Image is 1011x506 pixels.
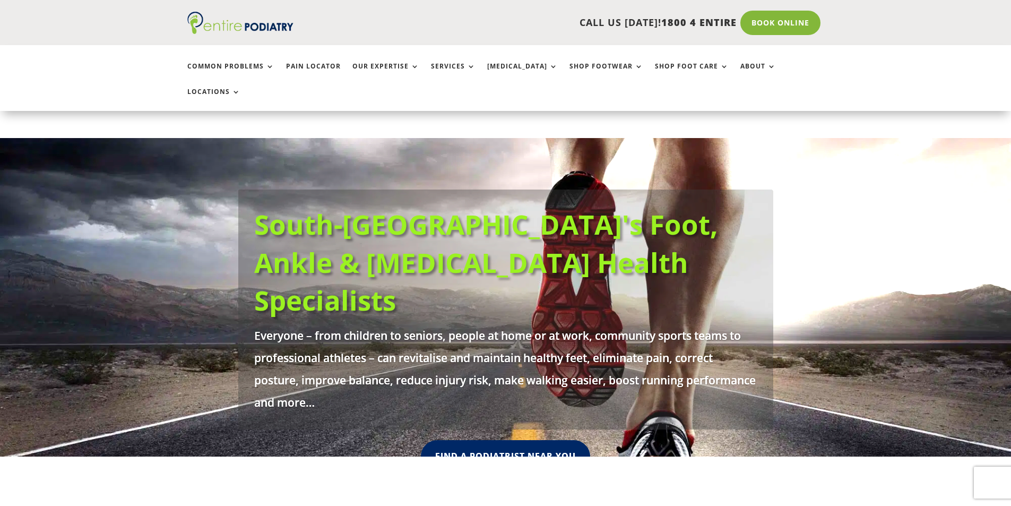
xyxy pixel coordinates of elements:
[661,16,737,29] span: 1800 4 ENTIRE
[431,63,476,85] a: Services
[740,11,820,35] a: Book Online
[487,63,558,85] a: [MEDICAL_DATA]
[352,63,419,85] a: Our Expertise
[655,63,729,85] a: Shop Foot Care
[187,63,274,85] a: Common Problems
[569,63,643,85] a: Shop Footwear
[740,63,776,85] a: About
[187,25,293,36] a: Entire Podiatry
[254,205,718,319] a: South-[GEOGRAPHIC_DATA]'s Foot, Ankle & [MEDICAL_DATA] Health Specialists
[254,324,757,414] p: Everyone – from children to seniors, people at home or at work, community sports teams to profess...
[187,12,293,34] img: logo (1)
[286,63,341,85] a: Pain Locator
[187,88,240,111] a: Locations
[334,16,737,30] p: CALL US [DATE]!
[421,440,590,473] a: Find A Podiatrist Near You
